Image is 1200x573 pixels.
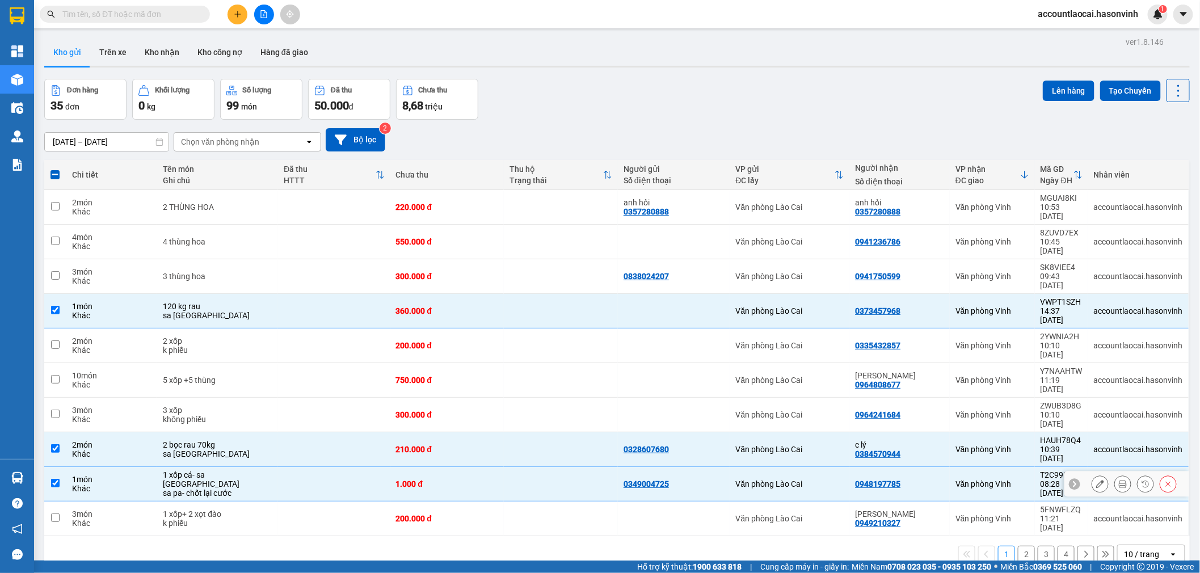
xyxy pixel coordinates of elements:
[163,346,272,355] div: k phiếu
[855,306,900,315] div: 0373457968
[163,509,272,519] div: 1 xốp+ 2 xọt đào
[736,445,844,454] div: Văn phòng Lào Cai
[45,133,169,151] input: Select a date range.
[1041,263,1083,272] div: SK8VIEE4
[226,99,239,112] span: 99
[11,102,23,114] img: warehouse-icon
[1153,9,1163,19] img: icon-new-feature
[1094,272,1183,281] div: accountlaocai.hasonvinh
[855,479,900,488] div: 0948197785
[1041,410,1083,428] div: 10:10 [DATE]
[163,440,272,449] div: 2 bọc rau 70kg
[855,380,900,389] div: 0964808677
[730,160,850,190] th: Toggle SortBy
[955,376,1029,385] div: Văn phòng Vinh
[855,237,900,246] div: 0941236786
[396,79,478,120] button: Chưa thu8,68 triệu
[624,272,669,281] div: 0838024207
[251,39,317,66] button: Hàng đã giao
[1041,297,1083,306] div: VWPT1SZH
[260,10,268,18] span: file-add
[1018,546,1035,563] button: 2
[72,509,152,519] div: 3 món
[855,207,900,216] div: 0357280888
[326,128,385,151] button: Bộ lọc
[955,272,1029,281] div: Văn phòng Vinh
[396,341,499,350] div: 200.000 đ
[155,86,190,94] div: Khối lượng
[1159,5,1167,13] sup: 1
[955,203,1029,212] div: Văn phòng Vinh
[736,376,844,385] div: Văn phòng Lào Cai
[955,306,1029,315] div: Văn phòng Vinh
[50,99,63,112] span: 35
[504,160,618,190] th: Toggle SortBy
[67,86,98,94] div: Đơn hàng
[1094,376,1183,385] div: accountlaocai.hasonvinh
[11,159,23,171] img: solution-icon
[736,341,844,350] div: Văn phòng Lào Cai
[419,86,448,94] div: Chưa thu
[855,371,944,380] div: Linh
[72,233,152,242] div: 4 món
[852,561,991,573] span: Miền Nam
[1100,81,1161,101] button: Tạo Chuyến
[1041,176,1073,185] div: Ngày ĐH
[955,445,1029,454] div: Văn phòng Vinh
[286,10,294,18] span: aim
[855,272,900,281] div: 0941750599
[1094,306,1183,315] div: accountlaocai.hasonvinh
[163,449,272,458] div: sa pa
[11,472,23,484] img: warehouse-icon
[955,410,1029,419] div: Văn phòng Vinh
[6,66,91,85] h2: AGG5EPJL
[1126,36,1164,48] div: ver 1.8.146
[44,79,127,120] button: Đơn hàng35đơn
[181,136,259,148] div: Chọn văn phòng nhận
[72,475,152,484] div: 1 món
[1043,81,1094,101] button: Lên hàng
[1090,561,1092,573] span: |
[624,176,724,185] div: Số điện thoại
[1094,237,1183,246] div: accountlaocai.hasonvinh
[72,415,152,424] div: Khác
[1094,445,1183,454] div: accountlaocai.hasonvinh
[163,176,272,185] div: Ghi chú
[163,311,272,320] div: sa pa
[998,546,1015,563] button: 1
[11,74,23,86] img: warehouse-icon
[396,445,499,454] div: 210.000 đ
[228,5,247,24] button: plus
[308,79,390,120] button: Đã thu50.000đ
[855,341,900,350] div: 0335432857
[12,498,23,509] span: question-circle
[163,406,272,415] div: 3 xốp
[11,130,23,142] img: warehouse-icon
[1029,7,1148,21] span: accountlaocai.hasonvinh
[241,102,257,111] span: món
[11,45,23,57] img: dashboard-icon
[243,86,272,94] div: Số lượng
[1125,549,1160,560] div: 10 / trang
[855,449,900,458] div: 0384570944
[138,99,145,112] span: 0
[1058,546,1075,563] button: 4
[72,449,152,458] div: Khác
[1169,550,1178,559] svg: open
[72,336,152,346] div: 2 món
[736,165,835,174] div: VP gửi
[163,237,272,246] div: 4 thùng hoa
[396,237,499,246] div: 550.000 đ
[220,79,302,120] button: Số lượng99món
[1000,561,1082,573] span: Miền Bắc
[855,177,944,186] div: Số điện thoại
[163,302,272,311] div: 120 kg rau
[284,165,375,174] div: Đã thu
[72,346,152,355] div: Khác
[955,341,1029,350] div: Văn phòng Vinh
[624,198,724,207] div: anh hối
[1041,401,1083,410] div: ZWUB3D8G
[736,306,844,315] div: Văn phòng Lào Cai
[48,14,170,58] b: [PERSON_NAME] (Vinh - Sapa)
[1041,237,1083,255] div: 10:45 [DATE]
